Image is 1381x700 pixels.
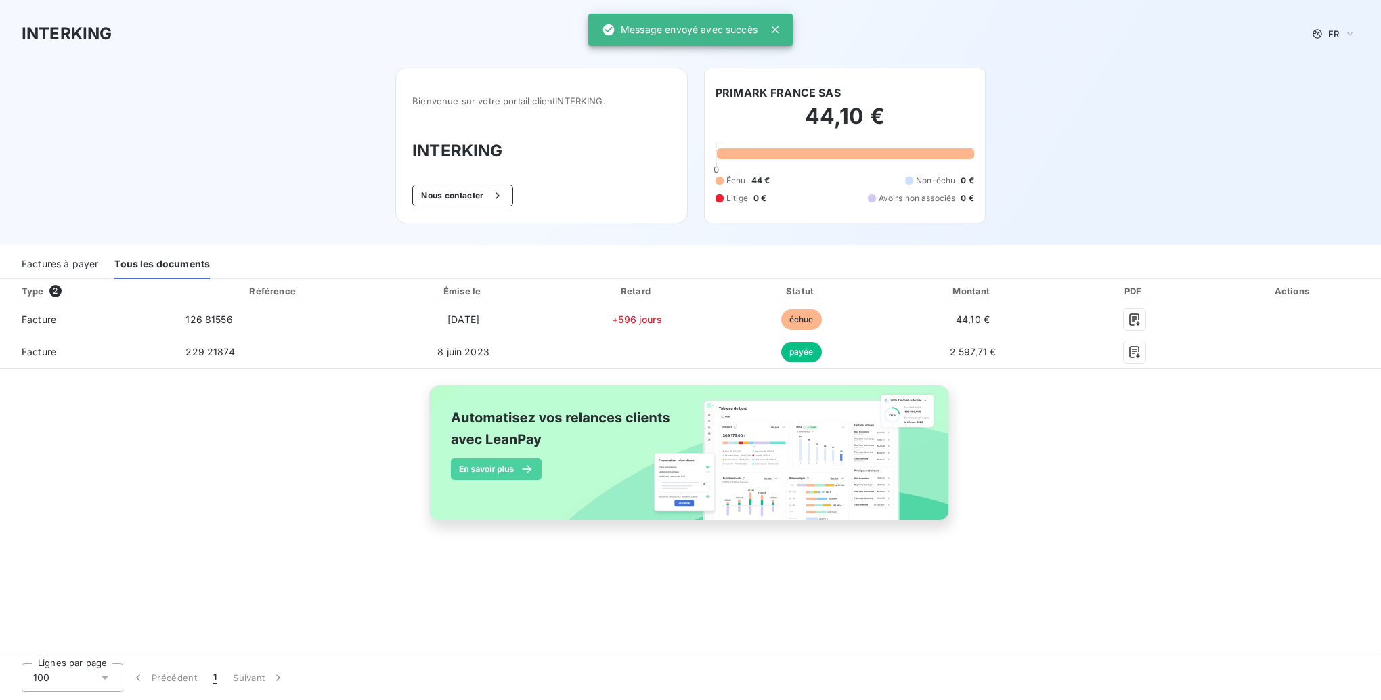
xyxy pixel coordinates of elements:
[723,284,880,298] div: Statut
[961,192,973,204] span: 0 €
[412,95,671,106] span: Bienvenue sur votre portail client INTERKING .
[956,313,990,325] span: 44,10 €
[412,139,671,163] h3: INTERKING
[185,346,234,357] span: 229 21874
[49,285,62,297] span: 2
[612,313,662,325] span: +596 jours
[22,250,98,279] div: Factures à payer
[781,342,822,362] span: payée
[417,377,964,544] img: banner
[376,284,551,298] div: Émise le
[185,313,232,325] span: 126 81556
[22,22,112,46] h3: INTERKING
[249,286,295,297] div: Référence
[225,663,293,692] button: Suivant
[11,313,164,326] span: Facture
[33,671,49,684] span: 100
[437,346,489,357] span: 8 juin 2023
[556,284,718,298] div: Retard
[213,671,217,684] span: 1
[11,345,164,359] span: Facture
[950,346,996,357] span: 2 597,71 €
[14,284,172,298] div: Type
[602,18,758,42] div: Message envoyé avec succès
[753,192,766,204] span: 0 €
[1208,284,1378,298] div: Actions
[726,175,746,187] span: Échu
[961,175,973,187] span: 0 €
[885,284,1061,298] div: Montant
[412,185,512,206] button: Nous contacter
[916,175,955,187] span: Non-échu
[714,164,719,175] span: 0
[726,192,748,204] span: Litige
[781,309,822,330] span: échue
[447,313,479,325] span: [DATE]
[1066,284,1203,298] div: PDF
[123,663,205,692] button: Précédent
[114,250,210,279] div: Tous les documents
[879,192,956,204] span: Avoirs non associés
[716,103,974,144] h2: 44,10 €
[716,85,841,101] h6: PRIMARK FRANCE SAS
[1328,28,1339,39] span: FR
[751,175,770,187] span: 44 €
[205,663,225,692] button: 1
